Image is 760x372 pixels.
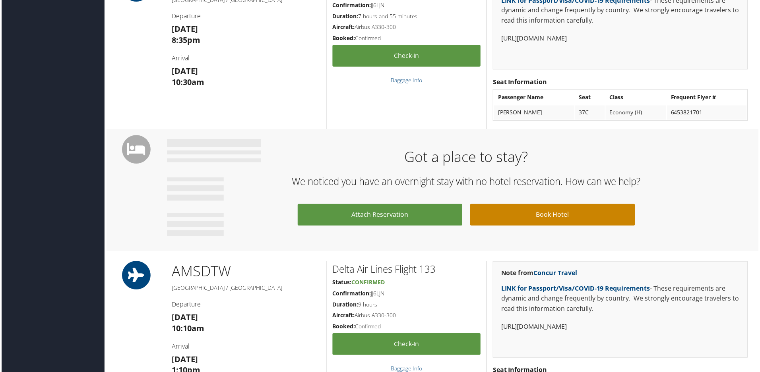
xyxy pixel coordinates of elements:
[332,13,481,21] h5: 7 hours and 55 minutes
[607,106,667,120] td: Economy (H)
[502,34,741,44] p: [URL][DOMAIN_NAME]
[332,324,481,332] h5: Confirmed
[332,335,481,357] a: Check-in
[171,54,320,63] h4: Arrival
[332,35,481,42] h5: Confirmed
[171,343,320,352] h4: Arrival
[332,35,355,42] strong: Booked:
[502,285,741,316] p: - These requirements are dynamic and change frequently by country. We strongly encourage traveler...
[171,66,197,77] strong: [DATE]
[332,2,371,9] strong: Confirmation:
[332,324,355,332] strong: Booked:
[297,205,463,227] a: Attach Reservation
[171,24,197,35] strong: [DATE]
[332,302,358,310] strong: Duration:
[502,285,651,294] a: LINK for Passport/Visa/COVID-19 Requirements
[332,264,481,277] h2: Delta Air Lines Flight 133
[332,13,358,20] strong: Duration:
[332,302,481,310] h5: 9 hours
[332,313,481,321] h5: Airbus A330-300
[171,12,320,21] h4: Departure
[502,270,578,278] strong: Note from
[171,324,204,335] strong: 10:10am
[171,355,197,366] strong: [DATE]
[332,291,371,299] strong: Confirmation:
[332,45,481,67] a: Check-in
[391,77,423,84] a: Baggage Info
[171,301,320,310] h4: Departure
[332,23,481,31] h5: Airbus A330-300
[493,78,548,87] strong: Seat Information
[576,91,606,105] th: Seat
[332,2,481,10] h5: JJ6LJN
[171,313,197,324] strong: [DATE]
[332,291,481,299] h5: JJ6LJN
[332,280,351,287] strong: Status:
[171,35,200,46] strong: 8:35pm
[668,91,748,105] th: Frequent Flyer #
[171,77,204,88] strong: 10:30am
[576,106,606,120] td: 37C
[502,323,741,333] p: [URL][DOMAIN_NAME]
[351,280,385,287] span: Confirmed
[171,285,320,293] h5: [GEOGRAPHIC_DATA] / [GEOGRAPHIC_DATA]
[534,270,578,278] a: Concur Travel
[494,91,575,105] th: Passenger Name
[332,23,355,31] strong: Aircraft:
[332,313,355,320] strong: Aircraft:
[607,91,667,105] th: Class
[494,106,575,120] td: [PERSON_NAME]
[668,106,748,120] td: 6453821701
[171,262,320,282] h1: AMS DTW
[471,205,636,227] a: Book Hotel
